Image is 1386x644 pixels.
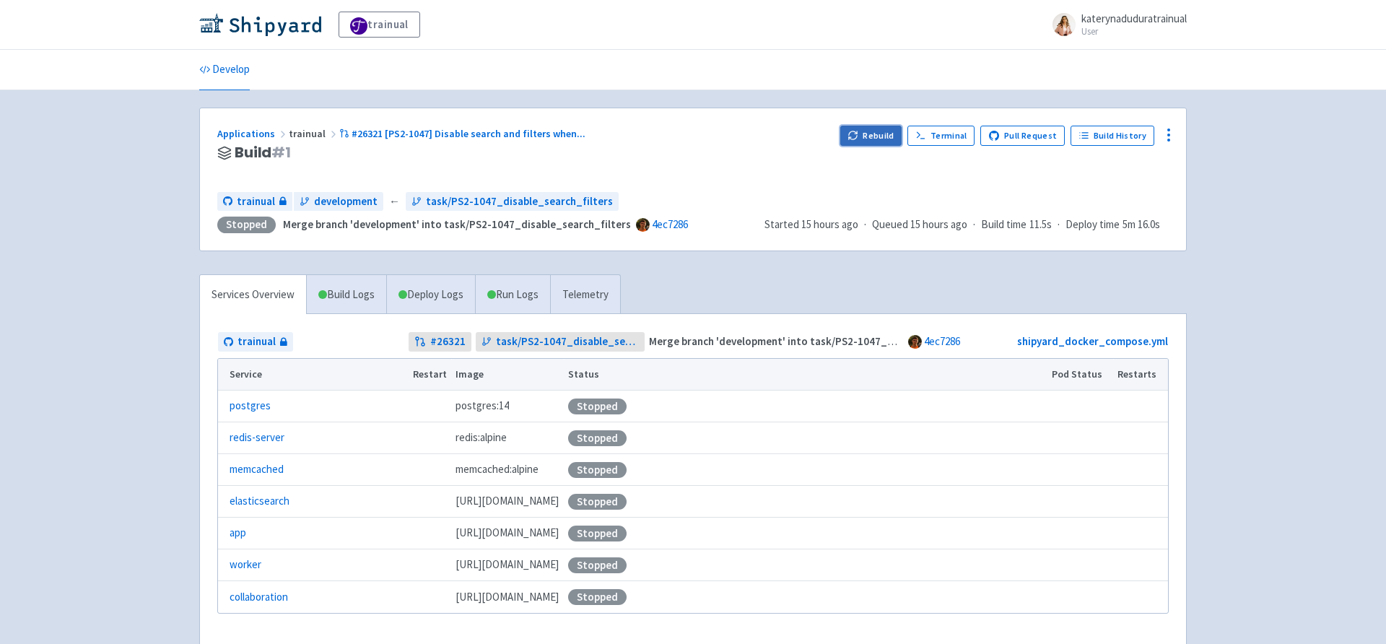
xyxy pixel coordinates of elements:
[456,430,507,446] span: redis:alpine
[840,126,902,146] button: Rebuild
[217,217,276,233] div: Stopped
[307,275,386,315] a: Build Logs
[230,557,261,573] a: worker
[910,217,967,231] time: 15 hours ago
[289,127,339,140] span: trainual
[550,275,620,315] a: Telemetry
[652,217,688,231] a: 4ec7286
[568,557,627,573] div: Stopped
[218,332,293,352] a: trainual
[475,275,550,315] a: Run Logs
[1044,13,1187,36] a: katerynaduduratrainual User
[283,217,631,231] strong: Merge branch 'development' into task/PS2-1047_disable_search_filters
[801,217,858,231] time: 15 hours ago
[314,193,378,210] span: development
[568,462,627,478] div: Stopped
[271,142,291,162] span: # 1
[1071,126,1154,146] a: Build History
[406,192,619,212] a: task/PS2-1047_disable_search_filters
[430,334,466,350] strong: # 26321
[235,144,291,161] span: Build
[981,217,1027,233] span: Build time
[408,359,451,391] th: Restart
[1113,359,1168,391] th: Restarts
[872,217,967,231] span: Queued
[1017,334,1168,348] a: shipyard_docker_compose.yml
[564,359,1047,391] th: Status
[218,359,408,391] th: Service
[568,589,627,605] div: Stopped
[980,126,1065,146] a: Pull Request
[568,526,627,541] div: Stopped
[456,493,559,510] span: [DOMAIN_NAME][URL]
[217,192,292,212] a: trainual
[1081,27,1187,36] small: User
[230,430,284,446] a: redis-server
[1123,217,1160,233] span: 5m 16.0s
[568,494,627,510] div: Stopped
[230,398,271,414] a: postgres
[409,332,471,352] a: #26321
[496,334,640,350] span: task/PS2-1047_disable_search_filters
[294,192,383,212] a: development
[476,332,645,352] a: task/PS2-1047_disable_search_filters
[199,50,250,90] a: Develop
[237,193,275,210] span: trainual
[199,13,321,36] img: Shipyard logo
[456,398,509,414] span: postgres:14
[649,334,997,348] strong: Merge branch 'development' into task/PS2-1047_disable_search_filters
[426,193,613,210] span: task/PS2-1047_disable_search_filters
[352,127,585,140] span: #26321 [PS2-1047] Disable search and filters when ...
[230,525,246,541] a: app
[230,493,289,510] a: elasticsearch
[217,127,289,140] a: Applications
[1029,217,1052,233] span: 11.5s
[339,127,588,140] a: #26321 [PS2-1047] Disable search and filters when...
[230,461,284,478] a: memcached
[568,399,627,414] div: Stopped
[924,334,960,348] a: 4ec7286
[1081,12,1187,25] span: katerynaduduratrainual
[230,589,288,606] a: collaboration
[386,275,475,315] a: Deploy Logs
[456,525,559,541] span: [DOMAIN_NAME][URL]
[339,12,420,38] a: trainual
[1047,359,1113,391] th: Pod Status
[200,275,306,315] a: Services Overview
[764,217,1169,233] div: · · ·
[237,334,276,350] span: trainual
[456,461,539,478] span: memcached:alpine
[389,193,400,210] span: ←
[456,557,559,573] span: [DOMAIN_NAME][URL]
[568,430,627,446] div: Stopped
[764,217,858,231] span: Started
[456,589,559,606] span: [DOMAIN_NAME][URL]
[451,359,564,391] th: Image
[907,126,975,146] a: Terminal
[1065,217,1120,233] span: Deploy time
